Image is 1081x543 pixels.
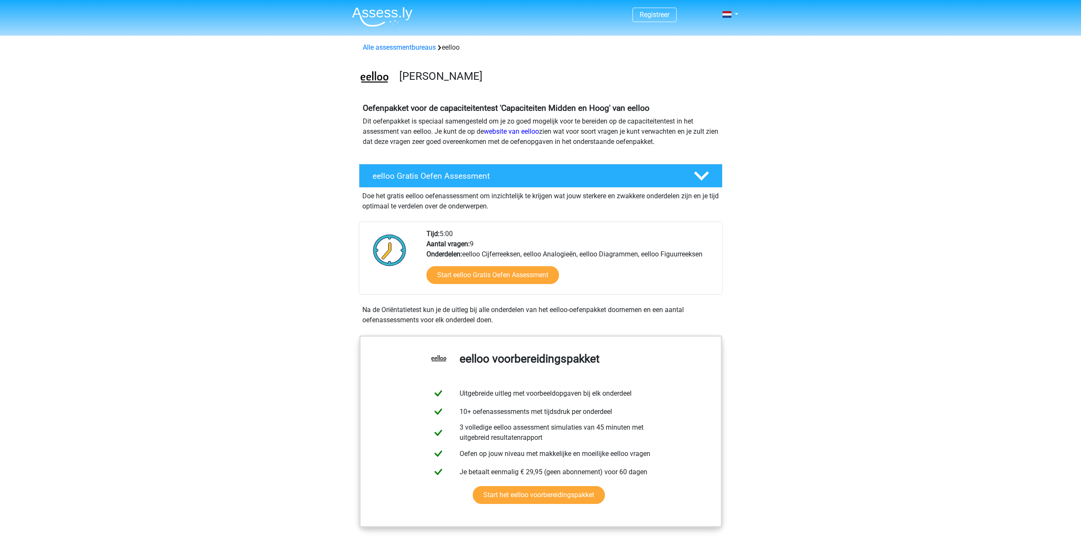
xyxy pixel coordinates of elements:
b: Onderdelen: [426,250,462,258]
h3: [PERSON_NAME] [399,70,716,83]
img: Klok [368,229,411,271]
div: 5:00 9 eelloo Cijferreeksen, eelloo Analogieën, eelloo Diagrammen, eelloo Figuurreeksen [420,229,722,294]
p: Dit oefenpakket is speciaal samengesteld om je zo goed mogelijk voor te bereiden op de capaciteit... [363,116,719,147]
a: eelloo Gratis Oefen Assessment [356,164,726,188]
div: Doe het gratis eelloo oefenassessment om inzichtelijk te krijgen wat jouw sterkere en zwakkere on... [359,188,723,211]
h4: eelloo Gratis Oefen Assessment [373,171,680,181]
b: Oefenpakket voor de capaciteitentest 'Capaciteiten Midden en Hoog' van eelloo [363,103,649,113]
a: website van eelloo [484,127,539,135]
img: eelloo.png [359,63,389,93]
div: Na de Oriëntatietest kun je de uitleg bij alle onderdelen van het eelloo-oefenpakket doornemen en... [359,305,723,325]
b: Tijd: [426,230,440,238]
a: Start het eelloo voorbereidingspakket [473,486,605,504]
a: Registreer [640,11,669,19]
a: Alle assessmentbureaus [363,43,436,51]
a: Start eelloo Gratis Oefen Assessment [426,266,559,284]
div: eelloo [359,42,722,53]
b: Aantal vragen: [426,240,470,248]
img: Assessly [352,7,412,27]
